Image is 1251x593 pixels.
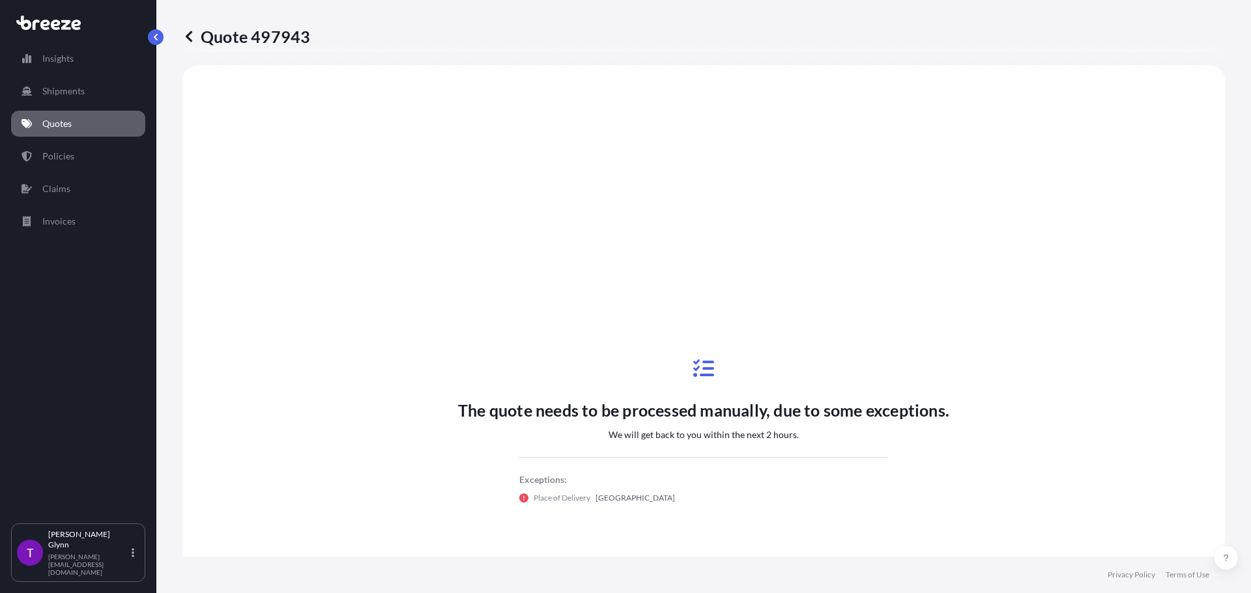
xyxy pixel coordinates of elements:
[11,143,145,169] a: Policies
[11,46,145,72] a: Insights
[42,150,74,163] p: Policies
[519,473,888,486] p: Exceptions:
[11,111,145,137] a: Quotes
[596,491,675,504] p: [GEOGRAPHIC_DATA]
[11,78,145,104] a: Shipments
[182,26,310,47] p: Quote 497943
[11,176,145,202] a: Claims
[42,52,74,65] p: Insights
[42,85,85,98] p: Shipments
[458,400,949,421] p: The quote needs to be processed manually, due to some exceptions.
[48,529,129,550] p: [PERSON_NAME] Glynn
[42,215,76,228] p: Invoices
[1166,570,1209,580] a: Terms of Use
[48,553,129,576] p: [PERSON_NAME][EMAIL_ADDRESS][DOMAIN_NAME]
[42,182,70,195] p: Claims
[11,208,145,234] a: Invoices
[609,428,799,441] p: We will get back to you within the next 2 hours.
[1108,570,1155,580] a: Privacy Policy
[42,117,72,130] p: Quotes
[534,491,590,504] p: Place of Delivery
[27,546,34,559] span: T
